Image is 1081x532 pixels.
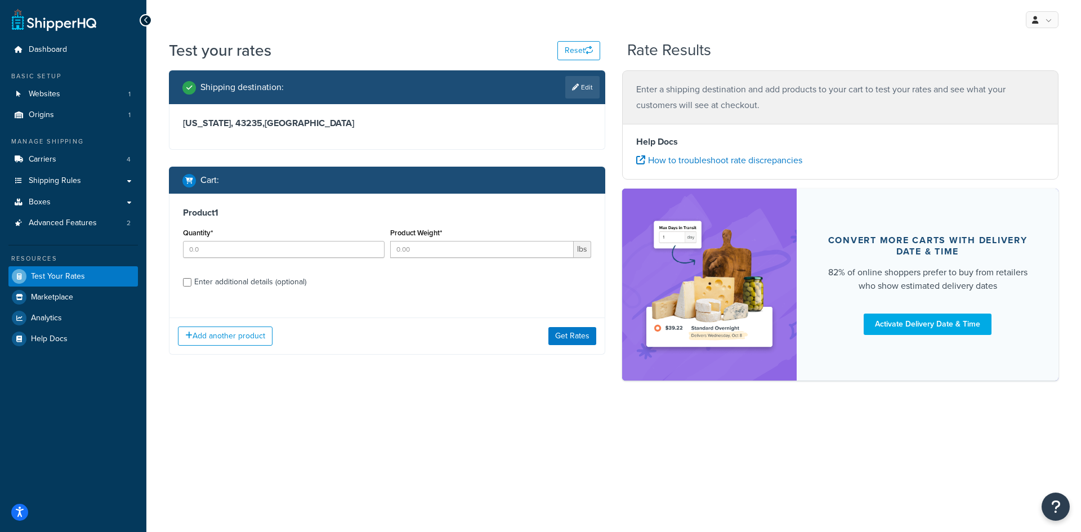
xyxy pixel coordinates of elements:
a: Help Docs [8,329,138,349]
span: Carriers [29,155,56,164]
span: Marketplace [31,293,73,302]
span: Analytics [31,314,62,323]
span: Advanced Features [29,218,97,228]
h1: Test your rates [169,39,271,61]
div: Manage Shipping [8,137,138,146]
label: Quantity* [183,229,213,237]
a: Boxes [8,192,138,213]
span: Dashboard [29,45,67,55]
button: Open Resource Center [1042,493,1070,521]
span: Shipping Rules [29,176,81,186]
h3: Product 1 [183,207,591,218]
a: Analytics [8,308,138,328]
a: Shipping Rules [8,171,138,191]
a: Activate Delivery Date & Time [864,314,991,335]
a: Marketplace [8,287,138,307]
span: 1 [128,90,131,99]
label: Product Weight* [390,229,442,237]
span: Test Your Rates [31,272,85,281]
span: 2 [127,218,131,228]
div: Resources [8,254,138,263]
span: Boxes [29,198,51,207]
h2: Rate Results [627,42,711,59]
h2: Cart : [200,175,219,185]
div: Enter additional details (optional) [194,274,306,290]
li: Carriers [8,149,138,170]
input: Enter additional details (optional) [183,278,191,287]
input: 0.0 [183,241,385,258]
div: Convert more carts with delivery date & time [824,235,1031,257]
a: Test Your Rates [8,266,138,287]
a: Edit [565,76,600,99]
a: Dashboard [8,39,138,60]
span: 1 [128,110,131,120]
h4: Help Docs [636,135,1044,149]
a: Carriers4 [8,149,138,170]
span: lbs [574,241,591,258]
p: Enter a shipping destination and add products to your cart to test your rates and see what your c... [636,82,1044,113]
h2: Shipping destination : [200,82,284,92]
a: How to troubleshoot rate discrepancies [636,154,802,167]
li: Origins [8,105,138,126]
img: feature-image-ddt-36eae7f7280da8017bfb280eaccd9c446f90b1fe08728e4019434db127062ab4.png [639,205,780,364]
input: 0.00 [390,241,574,258]
a: Websites1 [8,84,138,105]
span: Origins [29,110,54,120]
span: 4 [127,155,131,164]
button: Add another product [178,327,273,346]
span: Websites [29,90,60,99]
a: Advanced Features2 [8,213,138,234]
a: Origins1 [8,105,138,126]
div: 82% of online shoppers prefer to buy from retailers who show estimated delivery dates [824,266,1031,293]
li: Advanced Features [8,213,138,234]
div: Basic Setup [8,71,138,81]
button: Get Rates [548,327,596,345]
span: Help Docs [31,334,68,344]
h3: [US_STATE], 43235 , [GEOGRAPHIC_DATA] [183,118,591,129]
li: Websites [8,84,138,105]
button: Reset [557,41,600,60]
